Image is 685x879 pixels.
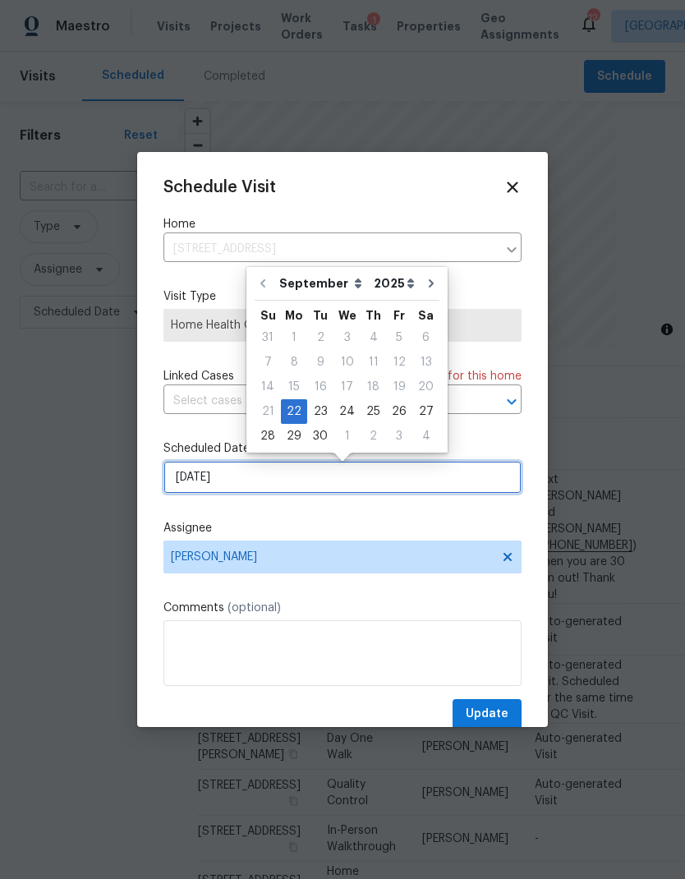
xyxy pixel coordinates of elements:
[419,267,444,300] button: Go to next month
[313,310,328,321] abbr: Tuesday
[386,375,412,399] div: Fri Sep 19 2025
[307,375,333,398] div: 16
[386,326,412,349] div: 5
[386,425,412,448] div: 3
[361,425,386,448] div: 2
[163,600,522,616] label: Comments
[163,237,497,262] input: Enter in an address
[393,310,405,321] abbr: Friday
[412,424,439,449] div: Sat Oct 04 2025
[163,440,522,457] label: Scheduled Date
[255,400,281,423] div: 21
[255,350,281,375] div: Sun Sep 07 2025
[307,424,333,449] div: Tue Sep 30 2025
[333,325,361,350] div: Wed Sep 03 2025
[281,351,307,374] div: 8
[307,425,333,448] div: 30
[255,325,281,350] div: Sun Aug 31 2025
[333,375,361,398] div: 17
[412,375,439,398] div: 20
[281,375,307,398] div: 15
[333,375,361,399] div: Wed Sep 17 2025
[163,461,522,494] input: M/D/YYYY
[418,310,434,321] abbr: Saturday
[307,400,333,423] div: 23
[163,389,476,414] input: Select cases
[361,326,386,349] div: 4
[361,375,386,398] div: 18
[255,375,281,399] div: Sun Sep 14 2025
[281,325,307,350] div: Mon Sep 01 2025
[163,216,522,232] label: Home
[281,375,307,399] div: Mon Sep 15 2025
[333,399,361,424] div: Wed Sep 24 2025
[163,179,276,196] span: Schedule Visit
[503,178,522,196] span: Close
[361,375,386,399] div: Thu Sep 18 2025
[412,351,439,374] div: 13
[307,325,333,350] div: Tue Sep 02 2025
[412,399,439,424] div: Sat Sep 27 2025
[275,271,370,296] select: Month
[361,400,386,423] div: 25
[163,288,522,305] label: Visit Type
[412,325,439,350] div: Sat Sep 06 2025
[251,267,275,300] button: Go to previous month
[333,326,361,349] div: 3
[386,325,412,350] div: Fri Sep 05 2025
[281,424,307,449] div: Mon Sep 29 2025
[255,375,281,398] div: 14
[370,271,419,296] select: Year
[333,351,361,374] div: 10
[281,399,307,424] div: Mon Sep 22 2025
[255,425,281,448] div: 28
[338,310,356,321] abbr: Wednesday
[361,424,386,449] div: Thu Oct 02 2025
[281,400,307,423] div: 22
[386,399,412,424] div: Fri Sep 26 2025
[307,399,333,424] div: Tue Sep 23 2025
[171,550,493,564] span: [PERSON_NAME]
[361,351,386,374] div: 11
[307,351,333,374] div: 9
[307,326,333,349] div: 2
[412,375,439,399] div: Sat Sep 20 2025
[255,399,281,424] div: Sun Sep 21 2025
[453,699,522,729] button: Update
[163,520,522,536] label: Assignee
[281,425,307,448] div: 29
[386,400,412,423] div: 26
[333,425,361,448] div: 1
[500,390,523,413] button: Open
[412,425,439,448] div: 4
[260,310,276,321] abbr: Sunday
[361,325,386,350] div: Thu Sep 04 2025
[281,326,307,349] div: 1
[412,326,439,349] div: 6
[412,350,439,375] div: Sat Sep 13 2025
[466,704,508,725] span: Update
[285,310,303,321] abbr: Monday
[255,424,281,449] div: Sun Sep 28 2025
[307,350,333,375] div: Tue Sep 09 2025
[386,424,412,449] div: Fri Oct 03 2025
[163,368,234,384] span: Linked Cases
[333,424,361,449] div: Wed Oct 01 2025
[386,375,412,398] div: 19
[307,375,333,399] div: Tue Sep 16 2025
[171,317,514,334] span: Home Health Checkup
[361,399,386,424] div: Thu Sep 25 2025
[255,326,281,349] div: 31
[255,351,281,374] div: 7
[228,602,281,614] span: (optional)
[361,350,386,375] div: Thu Sep 11 2025
[412,400,439,423] div: 27
[333,400,361,423] div: 24
[333,350,361,375] div: Wed Sep 10 2025
[281,350,307,375] div: Mon Sep 08 2025
[365,310,381,321] abbr: Thursday
[386,351,412,374] div: 12
[386,350,412,375] div: Fri Sep 12 2025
